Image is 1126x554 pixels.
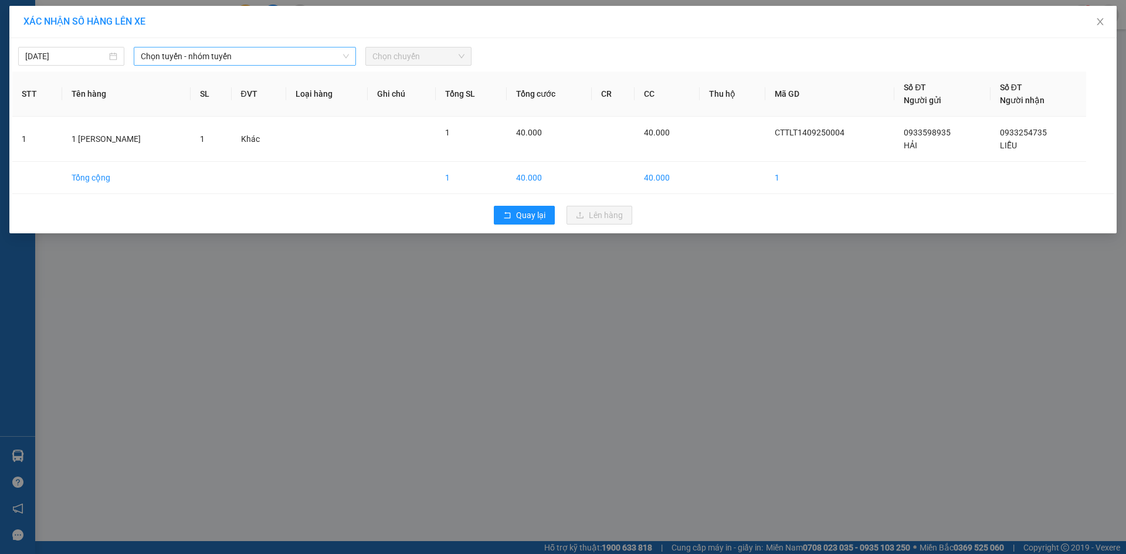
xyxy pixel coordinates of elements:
[904,128,951,137] span: 0933598935
[1000,83,1022,92] span: Số ĐT
[191,72,232,117] th: SL
[635,162,700,194] td: 40.000
[516,209,545,222] span: Quay lại
[507,72,591,117] th: Tổng cước
[904,141,917,150] span: HẢI
[765,162,894,194] td: 1
[286,72,368,117] th: Loại hàng
[232,72,286,117] th: ĐVT
[62,117,191,162] td: 1 [PERSON_NAME]
[494,206,555,225] button: rollbackQuay lại
[507,162,591,194] td: 40.000
[62,162,191,194] td: Tổng cộng
[6,84,261,115] div: [PERSON_NAME]
[700,72,765,117] th: Thu hộ
[23,16,145,27] span: XÁC NHẬN SỐ HÀNG LÊN XE
[635,72,700,117] th: CC
[436,72,507,117] th: Tổng SL
[904,83,926,92] span: Số ĐT
[12,117,62,162] td: 1
[141,47,349,65] span: Chọn tuyến - nhóm tuyến
[516,128,542,137] span: 40.000
[436,162,507,194] td: 1
[12,72,62,117] th: STT
[567,206,632,225] button: uploadLên hàng
[25,50,107,63] input: 13/09/2025
[200,134,205,144] span: 1
[232,117,286,162] td: Khác
[765,72,894,117] th: Mã GD
[445,128,450,137] span: 1
[342,53,350,60] span: down
[1000,96,1044,105] span: Người nhận
[1000,141,1017,150] span: LIỄU
[592,72,635,117] th: CR
[775,128,844,137] span: CTTLT1409250004
[904,96,941,105] span: Người gửi
[62,72,191,117] th: Tên hàng
[372,47,464,65] span: Chọn chuyến
[1084,6,1117,39] button: Close
[368,72,436,117] th: Ghi chú
[503,211,511,220] span: rollback
[1096,17,1105,26] span: close
[1000,128,1047,137] span: 0933254735
[644,128,670,137] span: 40.000
[55,56,213,76] text: CTTLT1409250004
